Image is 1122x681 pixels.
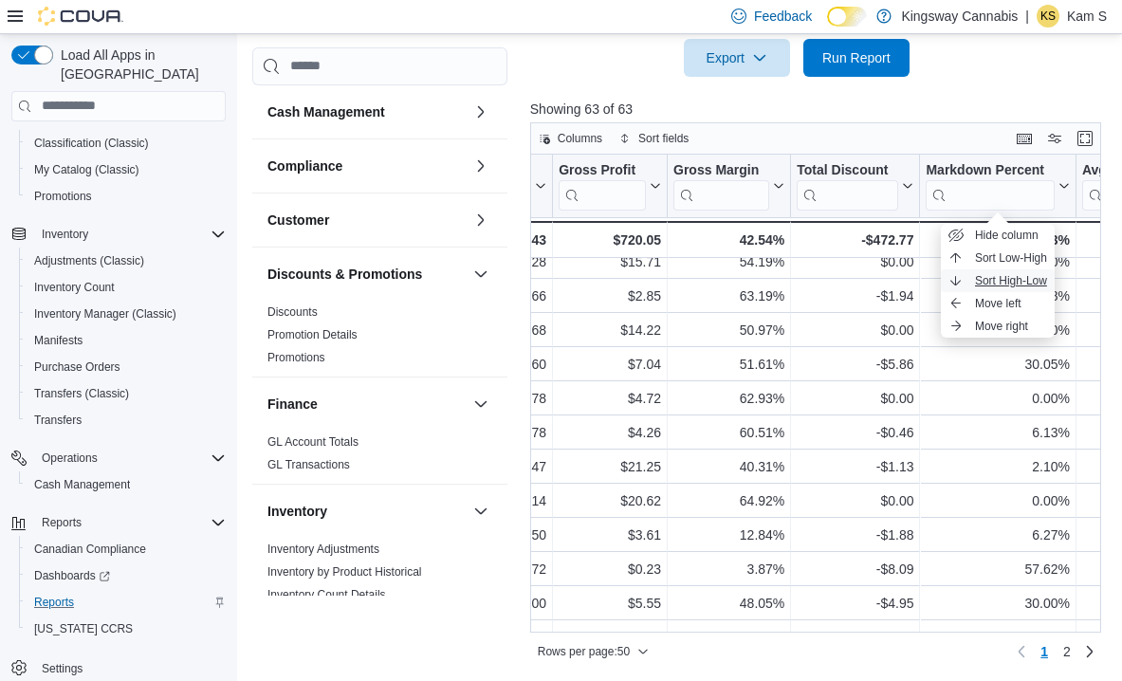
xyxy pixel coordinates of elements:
[538,644,630,659] span: Rows per page : 50
[559,229,661,251] div: $720.05
[975,228,1039,243] span: Hide column
[559,455,661,478] div: $21.25
[797,250,913,273] div: $0.00
[27,158,147,181] a: My Catalog (Classic)
[457,421,546,444] div: $2.78
[559,558,661,580] div: $0.23
[19,380,233,407] button: Transfers (Classic)
[267,588,386,601] a: Inventory Count Details
[797,387,913,410] div: $0.00
[559,250,661,273] div: $15.71
[267,265,466,284] button: Discounts & Promotions
[926,161,1069,210] button: Markdown Percent
[1040,5,1056,28] span: KS
[941,247,1055,269] button: Sort Low-High
[34,447,105,469] button: Operations
[1067,5,1107,28] p: Kam S
[1013,127,1036,150] button: Keyboard shortcuts
[27,564,226,587] span: Dashboards
[34,595,74,610] span: Reports
[34,655,226,679] span: Settings
[926,524,1069,546] div: 6.27%
[797,626,913,649] div: -$7.49
[1063,642,1071,661] span: 2
[673,161,769,179] div: Gross Margin
[754,7,812,26] span: Feedback
[559,285,661,307] div: $2.85
[27,409,89,432] a: Transfers
[827,7,867,27] input: Dark Mode
[673,319,784,341] div: 50.97%
[1033,636,1056,667] button: Page 1 of 2
[457,592,546,615] div: $6.00
[797,558,913,580] div: -$8.09
[34,568,110,583] span: Dashboards
[926,161,1054,179] div: Markdown Percent
[34,162,139,177] span: My Catalog (Classic)
[469,101,492,123] button: Cash Management
[27,591,226,614] span: Reports
[267,328,358,341] a: Promotion Details
[1043,127,1066,150] button: Display options
[530,100,1107,119] p: Showing 63 of 63
[267,395,318,414] h3: Finance
[267,156,466,175] button: Compliance
[27,132,156,155] a: Classification (Classic)
[559,524,661,546] div: $3.61
[19,183,233,210] button: Promotions
[530,640,656,663] button: Rows per page:50
[19,274,233,301] button: Inventory Count
[797,161,913,210] button: Total Discount
[1040,642,1048,661] span: 1
[941,315,1055,338] button: Move right
[926,421,1069,444] div: 6.13%
[267,265,422,284] h3: Discounts & Promotions
[559,592,661,615] div: $5.55
[19,327,233,354] button: Manifests
[267,102,466,121] button: Cash Management
[252,301,507,377] div: Discounts & Promotions
[673,250,784,273] div: 54.19%
[926,319,1069,341] div: 0.00%
[267,435,359,449] a: GL Account Totals
[19,471,233,498] button: Cash Management
[267,211,329,230] h3: Customer
[34,657,90,680] a: Settings
[19,301,233,327] button: Inventory Manager (Classic)
[926,229,1069,251] div: 21.83%
[673,161,769,210] div: Gross Margin
[797,524,913,546] div: -$1.88
[4,221,233,248] button: Inventory
[19,562,233,589] a: Dashboards
[926,626,1069,649] div: 30.02%
[34,447,226,469] span: Operations
[27,356,128,378] a: Purchase Orders
[27,276,226,299] span: Inventory Count
[559,626,661,649] div: $8.36
[1010,640,1033,663] button: Previous page
[27,249,152,272] a: Adjustments (Classic)
[27,329,226,352] span: Manifests
[27,356,226,378] span: Purchase Orders
[1074,127,1096,150] button: Enter fullscreen
[27,185,226,208] span: Promotions
[4,653,233,681] button: Settings
[457,161,531,179] div: Total Cost
[822,48,891,67] span: Run Report
[267,502,466,521] button: Inventory
[27,591,82,614] a: Reports
[267,502,327,521] h3: Inventory
[34,511,89,534] button: Reports
[42,515,82,530] span: Reports
[926,558,1069,580] div: 57.62%
[797,319,913,341] div: $0.00
[34,189,92,204] span: Promotions
[19,248,233,274] button: Adjustments (Classic)
[19,589,233,616] button: Reports
[27,617,140,640] a: [US_STATE] CCRS
[19,130,233,156] button: Classification (Classic)
[27,538,154,561] a: Canadian Compliance
[684,39,790,77] button: Export
[797,489,913,512] div: $0.00
[34,223,226,246] span: Inventory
